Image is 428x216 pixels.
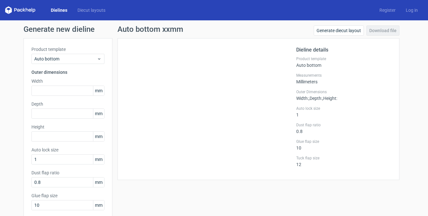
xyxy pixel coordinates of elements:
[31,78,104,84] label: Width
[296,122,391,134] div: 0.8
[93,109,104,118] span: mm
[31,101,104,107] label: Depth
[31,124,104,130] label: Height
[117,25,183,33] h1: Auto bottom xxmm
[93,178,104,187] span: mm
[296,96,309,101] span: Width :
[296,122,391,128] label: Dust flap ratio
[296,156,391,161] label: Tuck flap size
[72,7,110,13] a: Diecut layouts
[401,7,423,13] a: Log in
[374,7,401,13] a: Register
[296,73,391,84] div: Millimeters
[309,96,322,101] span: , Depth :
[296,106,391,111] label: Auto lock size
[296,89,391,94] label: Outer Dimensions
[93,132,104,141] span: mm
[23,25,405,33] h1: Generate new dieline
[93,200,104,210] span: mm
[93,86,104,95] span: mm
[93,155,104,164] span: mm
[314,25,364,36] a: Generate diecut layout
[296,56,391,61] label: Product template
[296,139,391,150] div: 10
[322,96,337,101] span: , Height :
[296,156,391,167] div: 12
[31,170,104,176] label: Dust flap ratio
[296,46,391,54] h2: Dieline details
[34,56,97,62] span: Auto bottom
[31,46,104,52] label: Product template
[296,106,391,117] div: 1
[31,69,104,75] h3: Outer dimensions
[296,139,391,144] label: Glue flap size
[296,73,391,78] label: Measurements
[296,56,391,68] div: Auto bottom
[31,147,104,153] label: Auto lock size
[46,7,72,13] a: Dielines
[31,192,104,199] label: Glue flap size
